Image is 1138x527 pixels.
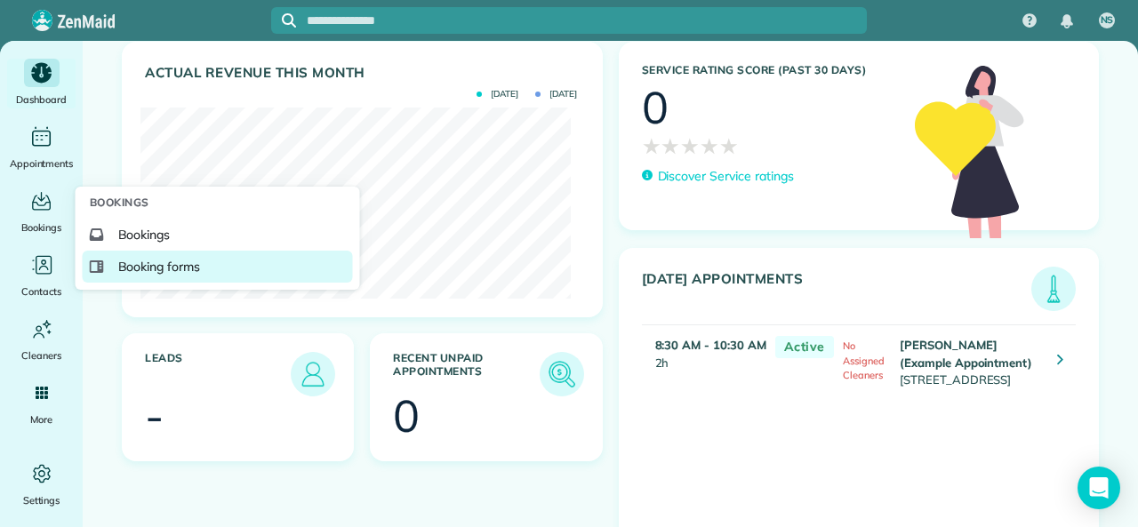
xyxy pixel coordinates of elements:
span: Cleaners [21,347,61,364]
div: Open Intercom Messenger [1078,467,1120,509]
span: Contacts [21,283,61,300]
h3: [DATE] Appointments [642,271,1032,311]
span: ★ [719,130,739,162]
span: Active [775,336,834,358]
h3: Leads [145,352,291,396]
div: 0 [393,394,420,438]
span: Appointments [10,155,74,172]
strong: 8:30 AM - 10:30 AM [655,338,766,352]
div: - [145,394,164,438]
h3: Service Rating score (past 30 days) [642,64,898,76]
span: ★ [700,130,719,162]
img: icon_unpaid_appointments-47b8ce3997adf2238b356f14209ab4cced10bd1f174958f3ca8f1d0dd7fffeee.png [544,356,580,392]
img: icon_leads-1bed01f49abd5b7fead27621c3d59655bb73ed531f8eeb49469d10e621d6b896.png [295,356,331,392]
a: Discover Service ratings [642,167,794,186]
h3: Actual Revenue this month [145,65,584,81]
a: Settings [7,459,76,509]
div: 0 [642,85,669,130]
a: Booking forms [83,251,353,283]
span: Bookings [90,194,149,212]
span: Booking forms [118,258,201,275]
span: ★ [642,130,661,162]
a: Bookings [7,187,76,236]
div: Notifications [1048,2,1086,41]
span: ★ [661,130,680,162]
span: Bookings [21,219,62,236]
a: Contacts [7,251,76,300]
button: Focus search [271,13,296,28]
a: Dashboard [7,59,76,108]
span: NS [1101,13,1114,28]
a: Cleaners [7,315,76,364]
svg: Focus search [282,13,296,28]
span: Bookings [118,226,171,244]
span: No Assigned Cleaners [843,339,885,381]
td: [STREET_ADDRESS] [895,325,1044,398]
strong: [PERSON_NAME] (Example Appointment) [900,338,1032,370]
a: Bookings [83,219,353,251]
span: Settings [23,491,60,509]
span: [DATE] [535,90,577,99]
img: icon_todays_appointments-901f7ab196bb0bea1936b74009e4eb5ffbc2d2711fa7634e0d609ed5ef32b18b.png [1036,271,1071,307]
span: More [30,411,52,428]
span: ★ [680,130,700,162]
p: Discover Service ratings [658,167,794,186]
span: Dashboard [16,91,67,108]
h3: Recent unpaid appointments [393,352,539,396]
td: 2h [642,325,766,398]
a: Appointments [7,123,76,172]
span: [DATE] [477,90,518,99]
